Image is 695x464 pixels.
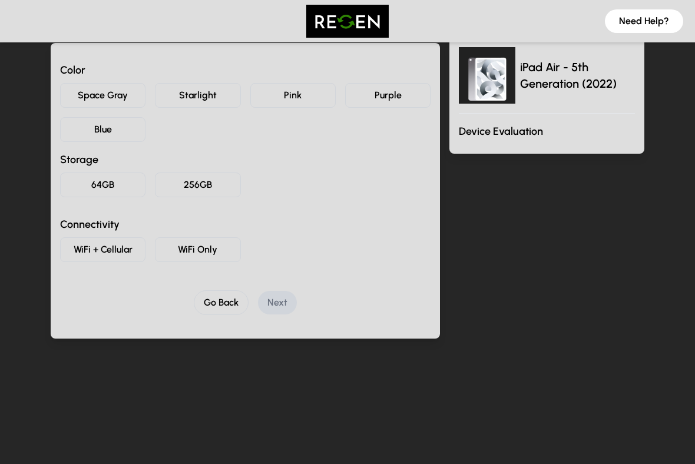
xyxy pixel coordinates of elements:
h3: Storage [60,151,431,168]
h3: Device Evaluation [459,123,635,140]
button: Space Gray [60,83,145,108]
img: iPad Air - 5th Generation (2022) [459,47,515,104]
button: Blue [60,117,145,142]
button: Pink [250,83,336,108]
button: Go Back [194,290,249,315]
p: iPad Air - 5th Generation (2022) [520,59,635,92]
h3: Connectivity [60,216,431,233]
button: Next [258,291,297,314]
button: WiFi + Cellular [60,237,145,262]
button: Need Help? [605,9,683,33]
button: WiFi Only [155,237,240,262]
button: 64GB [60,173,145,197]
h3: Color [60,62,431,78]
button: Starlight [155,83,240,108]
button: 256GB [155,173,240,197]
button: Purple [345,83,431,108]
img: Logo [306,5,389,38]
